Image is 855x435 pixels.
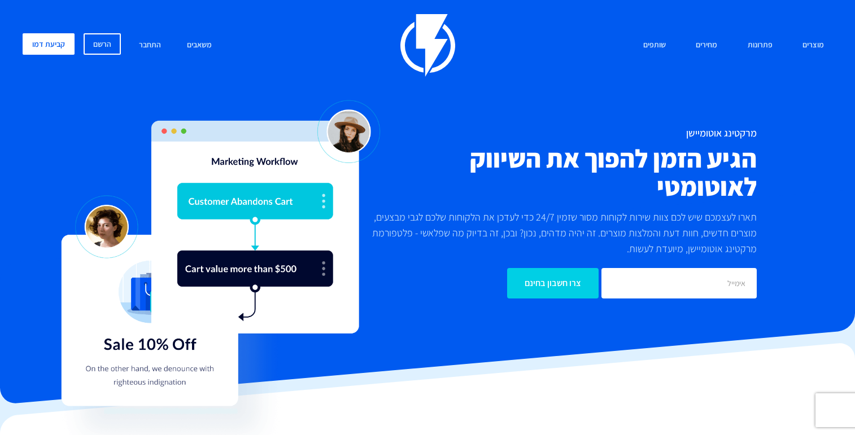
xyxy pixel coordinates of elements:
a: הרשם [84,33,121,55]
h2: הגיע הזמן להפוך את השיווק לאוטומטי [369,144,757,201]
a: קביעת דמו [23,33,75,55]
a: משאבים [178,33,220,58]
a: פתרונות [739,33,781,58]
input: צרו חשבון בחינם [507,268,599,298]
p: תארו לעצמכם שיש לכם צוות שירות לקוחות מסור שזמין 24/7 כדי לעדכן את הלקוחות שלכם לגבי מבצעים, מוצר... [369,209,757,257]
input: אימייל [601,268,757,298]
a: שותפים [635,33,674,58]
h1: מרקטינג אוטומיישן [369,128,757,139]
a: התחבר [130,33,169,58]
a: מוצרים [794,33,832,58]
a: מחירים [687,33,726,58]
